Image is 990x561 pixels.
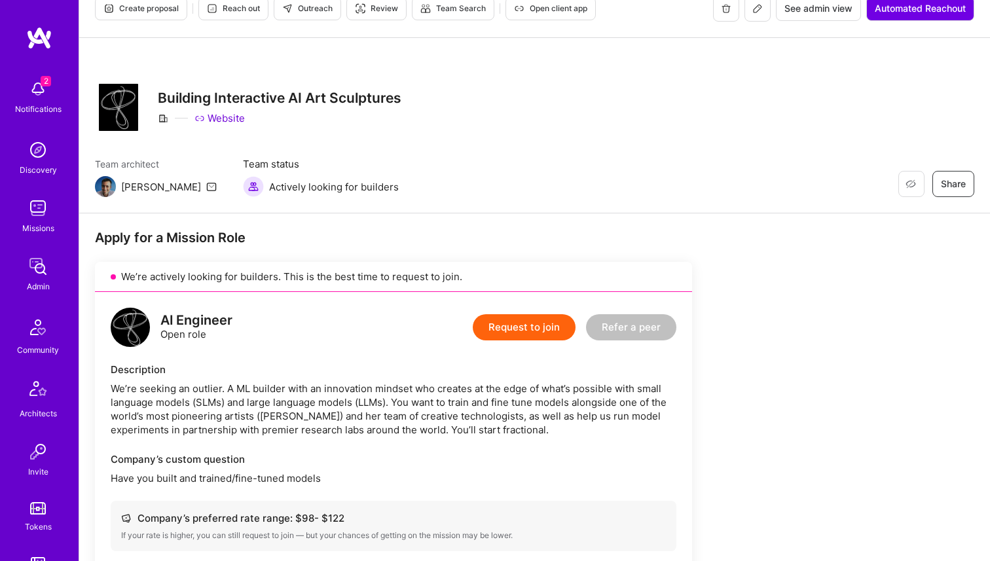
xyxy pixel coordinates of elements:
[514,3,587,14] span: Open client app
[95,262,692,292] div: We’re actively looking for builders. This is the best time to request to join.
[906,179,916,189] i: icon EyeClosed
[111,471,676,485] p: Have you built and trained/fine-tuned models
[25,520,52,534] div: Tokens
[207,3,260,14] span: Reach out
[111,363,676,376] div: Description
[355,3,365,14] i: icon Targeter
[941,177,966,190] span: Share
[25,137,51,163] img: discovery
[99,84,138,131] img: Company Logo
[158,113,168,124] i: icon CompanyGray
[103,3,114,14] i: icon Proposal
[121,511,666,525] div: Company’s preferred rate range: $ 98 - $ 122
[25,76,51,102] img: bell
[41,76,51,86] span: 2
[20,163,57,177] div: Discovery
[27,280,50,293] div: Admin
[121,180,201,194] div: [PERSON_NAME]
[158,90,401,106] h3: Building Interactive AI Art Sculptures
[26,26,52,50] img: logo
[586,314,676,340] button: Refer a peer
[22,312,54,343] img: Community
[784,2,852,15] span: See admin view
[420,3,486,14] span: Team Search
[194,111,245,125] a: Website
[111,308,150,347] img: logo
[206,181,217,192] i: icon Mail
[269,180,399,194] span: Actively looking for builders
[160,314,232,327] div: AI Engineer
[875,2,966,15] span: Automated Reachout
[17,343,59,357] div: Community
[932,171,974,197] button: Share
[95,229,692,246] div: Apply for a Mission Role
[22,375,54,407] img: Architects
[103,3,179,14] span: Create proposal
[25,253,51,280] img: admin teamwork
[111,382,676,437] div: We’re seeking an outlier. A ML builder with an innovation mindset who creates at the edge of what...
[30,502,46,515] img: tokens
[473,314,576,340] button: Request to join
[355,3,398,14] span: Review
[243,157,399,171] span: Team status
[95,157,217,171] span: Team architect
[282,3,333,14] span: Outreach
[160,314,232,341] div: Open role
[121,530,666,541] div: If your rate is higher, you can still request to join — but your chances of getting on the missio...
[25,195,51,221] img: teamwork
[95,176,116,197] img: Team Architect
[15,102,62,116] div: Notifications
[25,439,51,465] img: Invite
[243,176,264,197] img: Actively looking for builders
[121,513,131,523] i: icon Cash
[20,407,57,420] div: Architects
[22,221,54,235] div: Missions
[28,465,48,479] div: Invite
[111,452,676,466] div: Company’s custom question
